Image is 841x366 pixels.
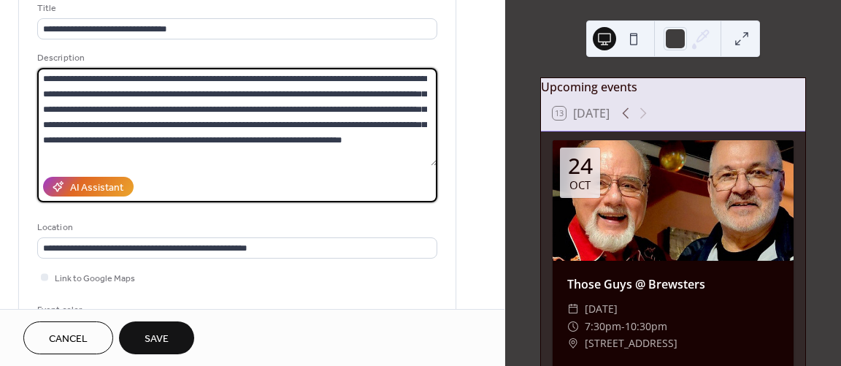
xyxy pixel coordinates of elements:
[585,318,621,335] span: 7:30pm
[567,318,579,335] div: ​
[49,332,88,347] span: Cancel
[569,180,591,191] div: Oct
[541,78,805,96] div: Upcoming events
[145,332,169,347] span: Save
[568,155,593,177] div: 24
[553,275,794,293] div: Those Guys @ Brewsters
[55,271,135,286] span: Link to Google Maps
[37,50,434,66] div: Description
[37,220,434,235] div: Location
[621,318,625,335] span: -
[567,300,579,318] div: ​
[70,180,123,196] div: AI Assistant
[37,302,147,318] div: Event color
[567,335,579,352] div: ​
[625,318,667,335] span: 10:30pm
[585,300,618,318] span: [DATE]
[37,1,434,16] div: Title
[23,321,113,354] button: Cancel
[43,177,134,197] button: AI Assistant
[119,321,194,354] button: Save
[585,335,677,352] span: [STREET_ADDRESS]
